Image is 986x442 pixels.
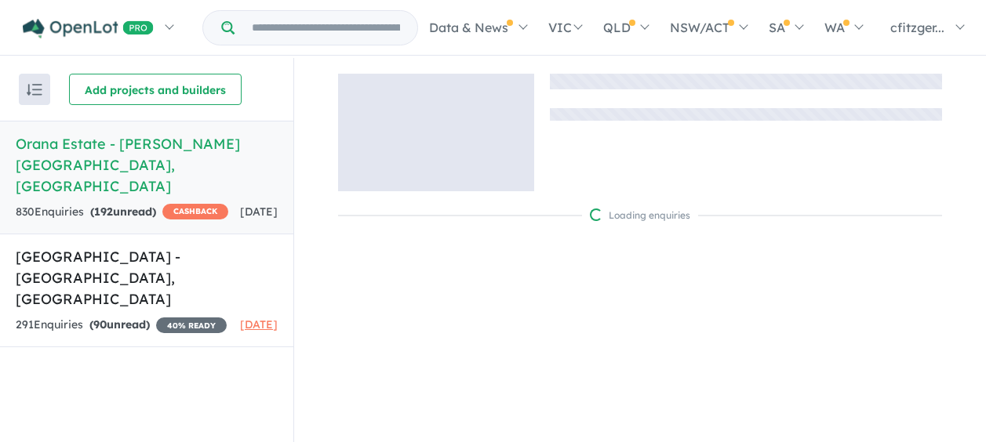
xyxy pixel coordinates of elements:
span: 90 [93,317,107,331]
div: 291 Enquir ies [16,316,227,335]
span: [DATE] [240,205,278,219]
h5: [GEOGRAPHIC_DATA] - [GEOGRAPHIC_DATA] , [GEOGRAPHIC_DATA] [16,246,278,310]
div: Loading enquiries [590,208,690,223]
img: Openlot PRO Logo White [23,19,154,38]
span: 40 % READY [156,317,227,333]
img: sort.svg [27,84,42,96]
span: 192 [94,205,113,219]
strong: ( unread) [89,317,150,331]
input: Try estate name, suburb, builder or developer [238,11,414,45]
button: Add projects and builders [69,74,242,105]
strong: ( unread) [90,205,156,219]
span: CASHBACK [162,204,228,219]
span: [DATE] [240,317,278,331]
div: 830 Enquir ies [16,203,228,222]
h5: Orana Estate - [PERSON_NAME][GEOGRAPHIC_DATA] , [GEOGRAPHIC_DATA] [16,133,278,197]
span: cfitzger... [890,20,944,35]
